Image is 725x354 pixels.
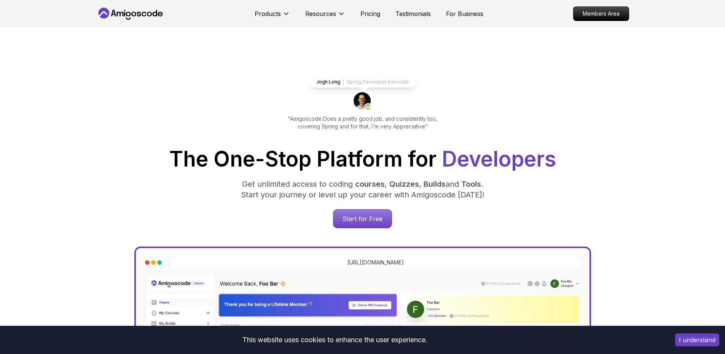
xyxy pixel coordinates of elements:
a: Members Area [573,6,629,21]
a: For Business [446,9,483,18]
a: [URL][DOMAIN_NAME] [347,259,404,266]
p: Jogh Long [316,79,340,85]
span: Builds [424,179,446,189]
h1: The One-Stop Platform for [102,149,623,170]
span: Quizzes [389,179,419,189]
button: Resources [305,9,345,24]
a: Pricing [360,9,380,18]
p: Products [255,9,281,18]
p: Members Area [574,7,629,21]
button: Products [255,9,290,24]
p: Resources [305,9,336,18]
div: This website uses cookies to enhance the user experience. [6,332,664,348]
span: courses [355,179,385,189]
span: Tools [461,179,481,189]
button: Accept cookies [675,333,719,346]
img: josh long [354,92,372,111]
p: Spring Developer Advocate [347,79,409,85]
a: Start for Free [333,209,392,228]
p: Get unlimited access to coding , , and . Start your journey or level up your career with Amigosco... [235,179,491,200]
a: Testimonials [395,9,431,18]
p: "Amigoscode Does a pretty good job, and consistently too, covering Spring and for that, I'm very ... [277,115,448,130]
span: Developers [442,146,556,171]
